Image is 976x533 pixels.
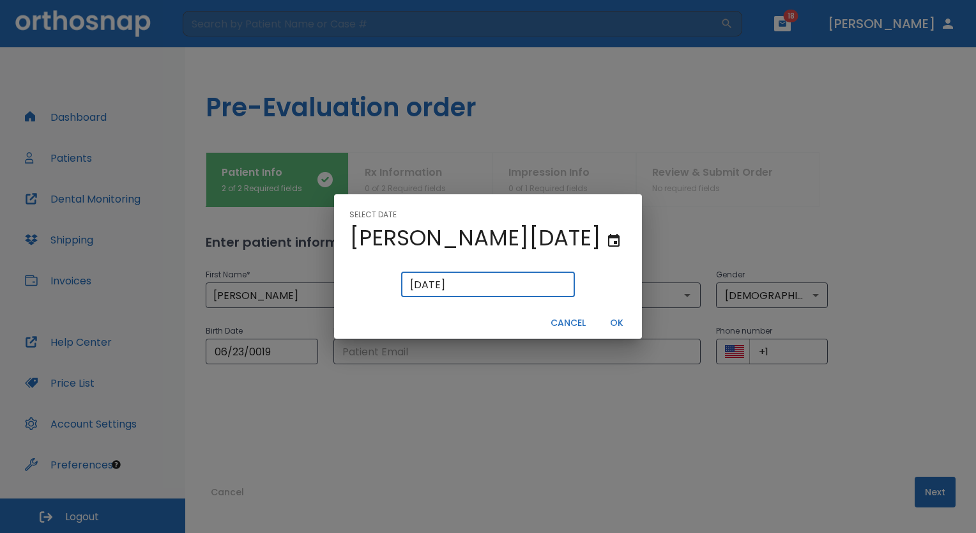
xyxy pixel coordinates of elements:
input: mm/dd/yyyy [401,272,575,297]
button: text input view is open, go to calendar view [601,228,627,254]
h4: [PERSON_NAME][DATE] [349,224,601,251]
button: Cancel [545,313,591,334]
button: OK [596,313,637,334]
span: Select date [349,205,397,225]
